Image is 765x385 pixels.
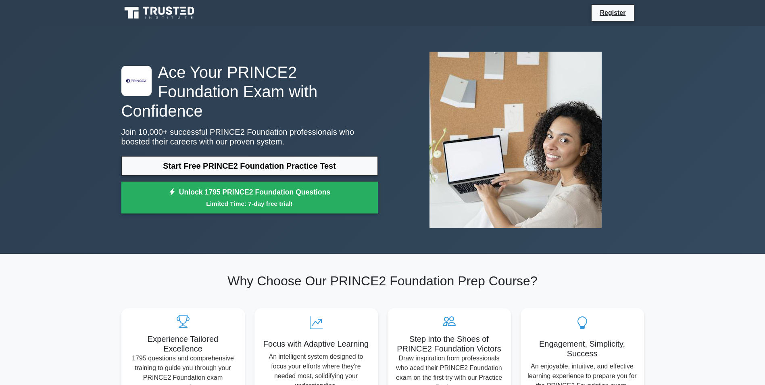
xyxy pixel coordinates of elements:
[121,156,378,176] a: Start Free PRINCE2 Foundation Practice Test
[261,339,371,349] h5: Focus with Adaptive Learning
[595,8,630,18] a: Register
[121,63,378,121] h1: Ace Your PRINCE2 Foundation Exam with Confidence
[121,127,378,146] p: Join 10,000+ successful PRINCE2 Foundation professionals who boosted their careers with our prove...
[527,339,638,358] h5: Engagement, Simplicity, Success
[121,273,644,289] h2: Why Choose Our PRINCE2 Foundation Prep Course?
[131,199,368,208] small: Limited Time: 7-day free trial!
[394,334,504,354] h5: Step into the Shoes of PRINCE2 Foundation Victors
[121,182,378,214] a: Unlock 1795 PRINCE2 Foundation QuestionsLimited Time: 7-day free trial!
[128,334,238,354] h5: Experience Tailored Excellence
